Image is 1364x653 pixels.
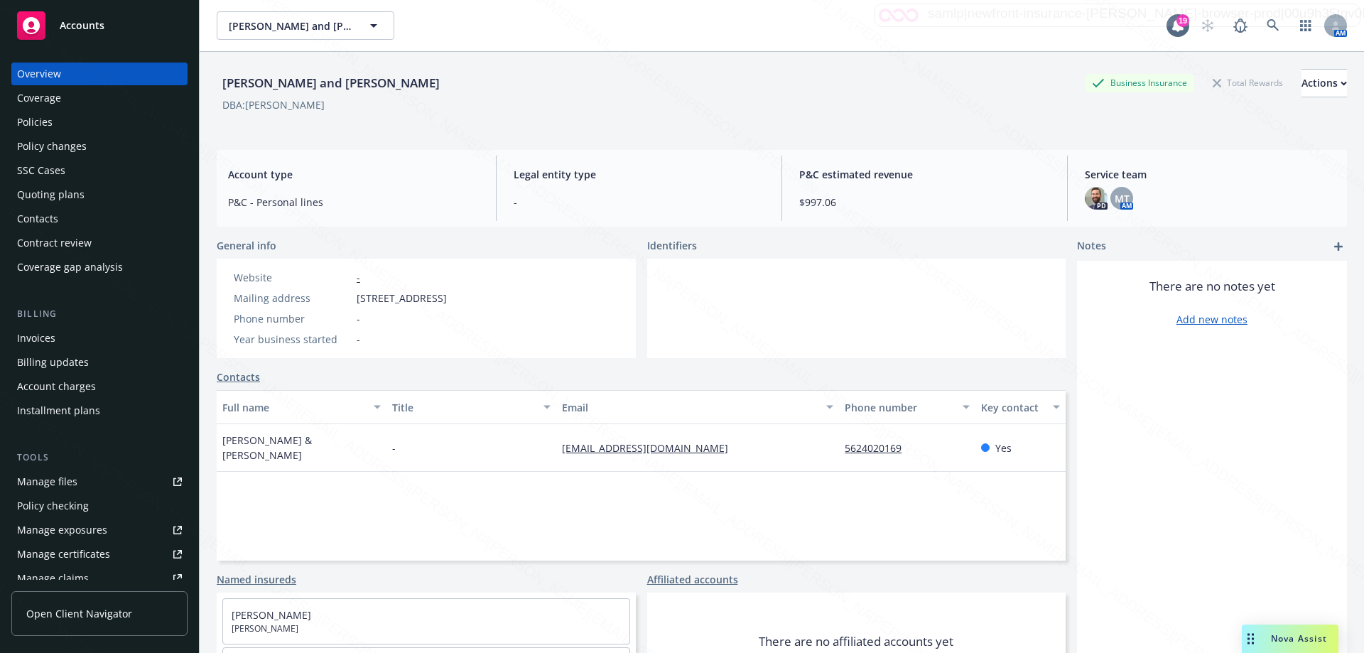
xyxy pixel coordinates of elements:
[386,390,556,424] button: Title
[1176,14,1189,27] div: 19
[514,195,764,210] span: -
[17,519,107,541] div: Manage exposures
[232,622,621,635] span: [PERSON_NAME]
[17,327,55,350] div: Invoices
[222,433,381,463] span: [PERSON_NAME] & [PERSON_NAME]
[11,495,188,517] a: Policy checking
[392,441,396,455] span: -
[17,351,89,374] div: Billing updates
[11,183,188,206] a: Quoting plans
[357,311,360,326] span: -
[11,135,188,158] a: Policy changes
[17,207,58,230] div: Contacts
[11,207,188,230] a: Contacts
[357,271,360,284] a: -
[217,390,386,424] button: Full name
[229,18,352,33] span: [PERSON_NAME] and [PERSON_NAME]
[392,400,535,415] div: Title
[1085,167,1336,182] span: Service team
[17,256,123,279] div: Coverage gap analysis
[845,400,953,415] div: Phone number
[1301,70,1347,97] div: Actions
[1292,11,1320,40] a: Switch app
[11,63,188,85] a: Overview
[17,63,61,85] div: Overview
[1206,74,1290,92] div: Total Rewards
[11,87,188,109] a: Coverage
[11,111,188,134] a: Policies
[1301,69,1347,97] button: Actions
[228,167,479,182] span: Account type
[1330,238,1347,255] a: add
[232,608,311,622] a: [PERSON_NAME]
[17,470,77,493] div: Manage files
[1242,625,1338,653] button: Nova Assist
[975,390,1066,424] button: Key contact
[217,11,394,40] button: [PERSON_NAME] and [PERSON_NAME]
[222,400,365,415] div: Full name
[1176,312,1247,327] a: Add new notes
[562,400,818,415] div: Email
[228,195,479,210] span: P&C - Personal lines
[11,159,188,182] a: SSC Cases
[217,74,445,92] div: [PERSON_NAME] and [PERSON_NAME]
[17,159,65,182] div: SSC Cases
[759,633,953,650] span: There are no affiliated accounts yet
[981,400,1044,415] div: Key contact
[17,135,87,158] div: Policy changes
[1077,238,1106,255] span: Notes
[1085,74,1194,92] div: Business Insurance
[17,111,53,134] div: Policies
[1242,625,1260,653] div: Drag to move
[799,195,1050,210] span: $997.06
[17,183,85,206] div: Quoting plans
[647,238,697,253] span: Identifiers
[17,567,89,590] div: Manage claims
[60,20,104,31] span: Accounts
[217,238,276,253] span: General info
[234,270,351,285] div: Website
[995,441,1012,455] span: Yes
[11,232,188,254] a: Contract review
[222,97,325,112] div: DBA: [PERSON_NAME]
[11,519,188,541] a: Manage exposures
[1193,11,1222,40] a: Start snowing
[11,256,188,279] a: Coverage gap analysis
[17,232,92,254] div: Contract review
[17,87,61,109] div: Coverage
[234,291,351,306] div: Mailing address
[17,495,89,517] div: Policy checking
[647,572,738,587] a: Affiliated accounts
[17,399,100,422] div: Installment plans
[1085,187,1108,210] img: photo
[1271,632,1327,644] span: Nova Assist
[799,167,1050,182] span: P&C estimated revenue
[357,291,447,306] span: [STREET_ADDRESS]
[11,567,188,590] a: Manage claims
[234,311,351,326] div: Phone number
[26,606,132,621] span: Open Client Navigator
[11,351,188,374] a: Billing updates
[11,6,188,45] a: Accounts
[11,307,188,321] div: Billing
[839,390,975,424] button: Phone number
[17,543,110,566] div: Manage certificates
[11,543,188,566] a: Manage certificates
[357,332,360,347] span: -
[234,332,351,347] div: Year business started
[217,369,260,384] a: Contacts
[11,375,188,398] a: Account charges
[217,572,296,587] a: Named insureds
[11,327,188,350] a: Invoices
[514,167,764,182] span: Legal entity type
[11,450,188,465] div: Tools
[1149,278,1275,295] span: There are no notes yet
[562,441,740,455] a: [EMAIL_ADDRESS][DOMAIN_NAME]
[845,441,913,455] a: 5624020169
[1226,11,1255,40] a: Report a Bug
[11,399,188,422] a: Installment plans
[1115,191,1130,206] span: MT
[556,390,839,424] button: Email
[17,375,96,398] div: Account charges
